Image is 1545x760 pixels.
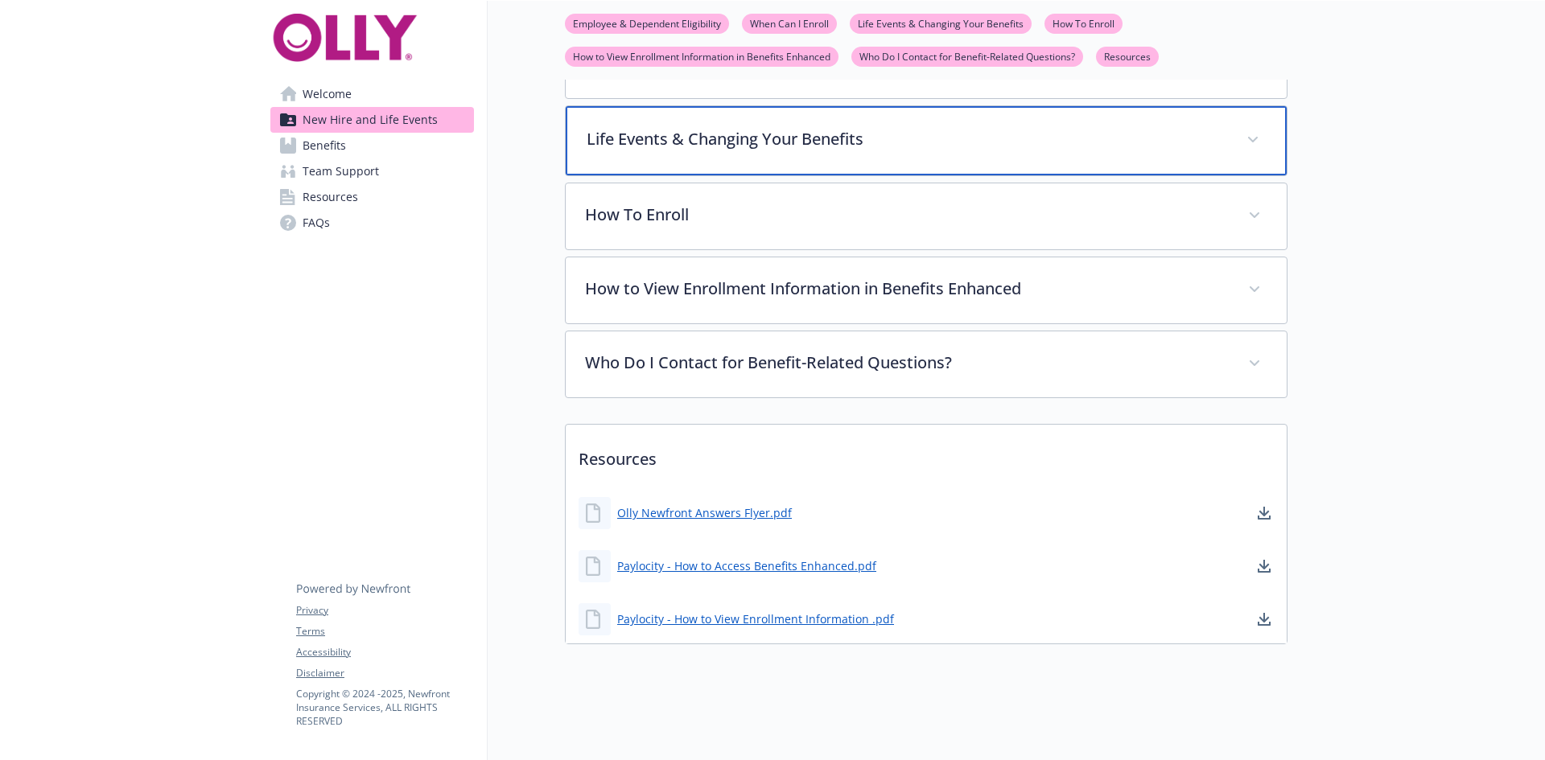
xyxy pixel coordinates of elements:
[1044,15,1123,31] a: How To Enroll
[566,106,1287,175] div: Life Events & Changing Your Benefits
[270,81,474,107] a: Welcome
[565,48,838,64] a: How to View Enrollment Information in Benefits Enhanced
[742,15,837,31] a: When Can I Enroll
[270,184,474,210] a: Resources
[1096,48,1159,64] a: Resources
[270,210,474,236] a: FAQs
[296,666,473,680] a: Disclaimer
[850,15,1032,31] a: Life Events & Changing Your Benefits
[851,48,1083,64] a: Who Do I Contact for Benefit-Related Questions?
[303,158,379,184] span: Team Support
[585,351,1229,375] p: Who Do I Contact for Benefit-Related Questions?
[303,210,330,236] span: FAQs
[303,184,358,210] span: Resources
[566,257,1287,323] div: How to View Enrollment Information in Benefits Enhanced
[566,331,1287,397] div: Who Do I Contact for Benefit-Related Questions?
[296,645,473,659] a: Accessibility
[617,504,792,521] a: Olly Newfront Answers Flyer.pdf
[303,133,346,158] span: Benefits
[566,425,1287,484] p: Resources
[1255,557,1274,576] a: download document
[270,133,474,158] a: Benefits
[270,107,474,133] a: New Hire and Life Events
[565,15,729,31] a: Employee & Dependent Eligibility
[296,687,473,728] p: Copyright © 2024 - 2025 , Newfront Insurance Services, ALL RIGHTS RESERVED
[270,158,474,184] a: Team Support
[303,81,352,107] span: Welcome
[296,624,473,639] a: Terms
[566,183,1287,249] div: How To Enroll
[1255,610,1274,629] a: download document
[296,603,473,618] a: Privacy
[587,127,1227,151] p: Life Events & Changing Your Benefits
[585,277,1229,301] p: How to View Enrollment Information in Benefits Enhanced
[303,107,438,133] span: New Hire and Life Events
[617,610,894,627] a: Paylocity - How to View Enrollment Information .pdf
[1255,503,1274,523] a: download document
[617,557,876,574] a: Paylocity - How to Access Benefits Enhanced.pdf
[585,203,1229,227] p: How To Enroll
